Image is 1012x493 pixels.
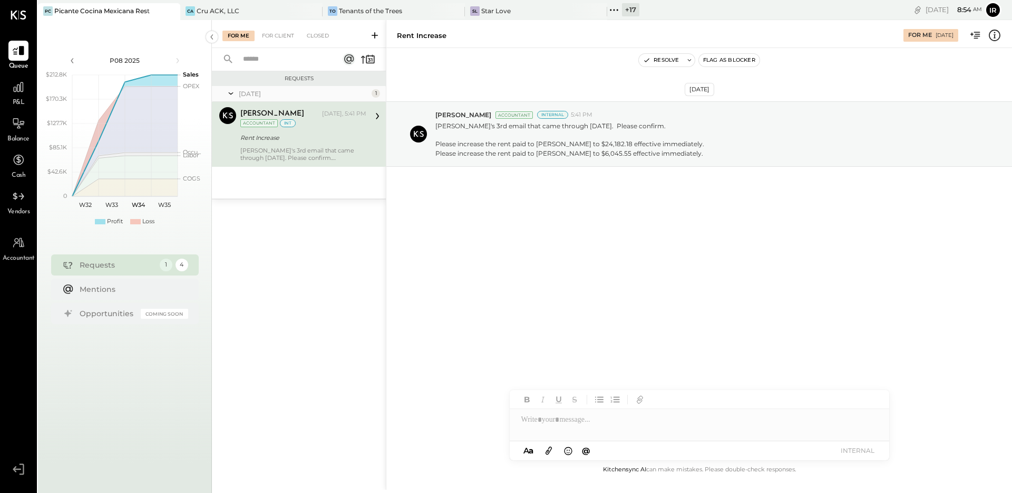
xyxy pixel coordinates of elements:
[481,6,511,15] div: Star Love
[520,445,537,457] button: Aa
[3,254,35,263] span: Accountant
[592,393,606,406] button: Unordered List
[186,6,195,16] div: CA
[80,260,154,270] div: Requests
[79,201,92,208] text: W32
[301,31,334,41] div: Closed
[435,121,704,158] p: [PERSON_NAME]'s 3rd email that came through [DATE]. Please confirm.
[608,393,622,406] button: Ordered List
[63,192,67,200] text: 0
[49,144,67,151] text: $85.1K
[47,119,67,127] text: $127.7K
[13,98,25,108] span: P&L
[1,150,36,181] a: Cash
[685,83,714,96] div: [DATE]
[46,95,67,102] text: $170.3K
[141,309,188,319] div: Coming Soon
[571,111,592,119] span: 5:41 PM
[47,168,67,175] text: $42.6K
[397,31,446,41] div: Rent Increase
[257,31,299,41] div: For Client
[7,207,30,217] span: Vendors
[1,233,36,263] a: Accountant
[985,2,1001,18] button: Ir
[217,75,381,82] div: Requests
[240,109,304,119] div: [PERSON_NAME]
[1,113,36,144] a: Balance
[520,393,534,406] button: Bold
[12,171,25,181] span: Cash
[339,6,402,15] div: Tenants of the Trees
[46,71,67,78] text: $212.8K
[633,393,647,406] button: Add URL
[1,77,36,108] a: P&L
[582,445,590,456] span: @
[7,135,30,144] span: Balance
[54,6,150,15] div: Picante Cocina Mexicana Rest
[176,259,188,271] div: 4
[552,393,566,406] button: Underline
[9,62,28,71] span: Queue
[183,71,199,78] text: Sales
[80,284,183,295] div: Mentions
[197,6,239,15] div: Cru ACK, LLC
[105,201,118,208] text: W33
[107,217,123,226] div: Profit
[43,6,53,16] div: PC
[1,41,36,71] a: Queue
[158,201,171,208] text: W35
[240,119,278,127] div: Accountant
[622,3,639,16] div: + 17
[529,445,533,456] span: a
[160,259,172,271] div: 1
[435,110,491,119] span: [PERSON_NAME]
[240,132,363,143] div: Rent Increase
[495,111,533,119] div: Accountant
[372,89,380,98] div: 1
[568,393,581,406] button: Strikethrough
[183,151,199,159] text: Labor
[470,6,480,16] div: SL
[536,393,550,406] button: Italic
[142,217,154,226] div: Loss
[239,89,369,98] div: [DATE]
[836,443,879,458] button: INTERNAL
[328,6,337,16] div: To
[908,31,932,40] div: For Me
[222,31,255,41] div: For Me
[936,32,953,39] div: [DATE]
[699,54,760,67] button: Flag as Blocker
[240,147,366,162] div: [PERSON_NAME]'s 3rd email that came through [DATE]. Please confirm.
[131,201,145,208] text: W34
[322,110,366,118] div: [DATE], 5:41 PM
[80,56,170,65] div: P08 2025
[1,186,36,217] a: Vendors
[639,54,683,67] button: Resolve
[926,5,982,15] div: [DATE]
[183,82,200,90] text: OPEX
[579,444,593,457] button: @
[280,119,296,127] div: int
[183,148,201,156] text: Occu...
[435,139,704,157] div: Please increase the rent paid to [PERSON_NAME] to $24,182.18 effective immediately. Please increa...
[912,4,923,15] div: copy link
[183,175,200,182] text: COGS
[80,308,135,319] div: Opportunities
[537,111,568,119] div: Internal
